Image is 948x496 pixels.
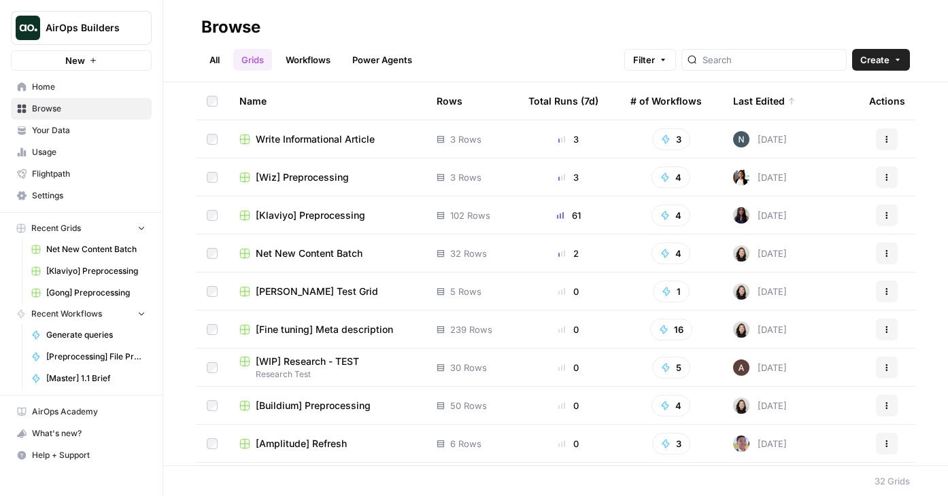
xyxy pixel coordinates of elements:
button: 4 [651,395,690,417]
span: Generate queries [46,329,146,341]
div: Actions [869,82,905,120]
a: Usage [11,141,152,163]
div: 2 [528,247,609,260]
span: [PERSON_NAME] Test Grid [256,285,378,298]
span: Net New Content Batch [46,243,146,255]
div: 0 [528,437,609,450]
a: [Master] 1.1 Brief [25,368,152,389]
img: AirOps Builders Logo [16,16,40,40]
span: [Gong] Preprocessing [46,287,146,299]
a: Write Informational Article [239,132,415,146]
span: 3 Rows [450,171,481,184]
span: [Wiz] Preprocessing [256,171,349,184]
img: t5ef5oef8zpw1w4g2xghobes91mw [733,245,749,262]
a: [Klaviyo] Preprocessing [239,209,415,222]
button: 5 [652,357,690,378]
span: New [65,54,85,67]
a: Workflows [277,49,339,71]
button: Filter [624,49,676,71]
button: 4 [651,243,690,264]
button: 3 [652,433,690,455]
span: [WIP] Research - TEST [256,355,359,368]
a: [Buildium] Preprocessing [239,399,415,412]
div: Last Edited [733,82,796,120]
a: AirOps Academy [11,401,152,423]
a: [Klaviyo] Preprocessing [25,260,152,282]
a: [Preprocessing] File Preprocessing [25,346,152,368]
img: 99f2gcj60tl1tjps57nny4cf0tt1 [733,436,749,452]
div: [DATE] [733,245,787,262]
button: What's new? [11,423,152,444]
button: Help + Support [11,444,152,466]
span: [Preprocessing] File Preprocessing [46,351,146,363]
span: Your Data [32,124,146,137]
a: [Amplitude] Refresh [239,437,415,450]
div: 32 Grids [875,474,910,488]
span: [Master] 1.1 Brief [46,372,146,385]
span: 32 Rows [450,247,487,260]
span: Home [32,81,146,93]
a: [PERSON_NAME] Test Grid [239,285,415,298]
span: 6 Rows [450,437,481,450]
div: [DATE] [733,321,787,338]
span: Browse [32,103,146,115]
button: Workspace: AirOps Builders [11,11,152,45]
button: 16 [650,319,692,340]
div: 61 [528,209,609,222]
a: Home [11,76,152,98]
button: 1 [653,281,690,302]
a: [WIP] Research - TESTResearch Test [239,355,415,380]
span: 50 Rows [450,399,487,412]
img: rox323kbkgutb4wcij4krxobkpon [733,207,749,224]
div: What's new? [12,423,151,444]
a: [Fine tuning] Meta description [239,323,415,336]
div: Total Runs (7d) [528,82,598,120]
button: 3 [652,128,690,150]
button: New [11,50,152,71]
span: 5 Rows [450,285,481,298]
a: [Gong] Preprocessing [25,282,152,304]
div: Name [239,82,415,120]
div: # of Workflows [630,82,702,120]
span: [Klaviyo] Preprocessing [256,209,365,222]
span: Help + Support [32,449,146,461]
a: Net New Content Batch [239,247,415,260]
img: t5ef5oef8zpw1w4g2xghobes91mw [733,321,749,338]
a: Settings [11,185,152,207]
span: 3 Rows [450,132,481,146]
span: AirOps Builders [46,21,128,35]
span: Net New Content Batch [256,247,362,260]
a: Browse [11,98,152,120]
span: Create [860,53,890,67]
span: [Buildium] Preprocessing [256,399,371,412]
div: [DATE] [733,436,787,452]
img: t5ef5oef8zpw1w4g2xghobes91mw [733,397,749,414]
a: Your Data [11,120,152,141]
a: Power Agents [344,49,420,71]
div: [DATE] [733,283,787,300]
span: [Amplitude] Refresh [256,437,347,450]
div: 0 [528,361,609,374]
span: Research Test [239,368,415,380]
span: Settings [32,190,146,202]
div: [DATE] [733,207,787,224]
span: 102 Rows [450,209,490,222]
span: Recent Grids [31,222,81,234]
a: [Wiz] Preprocessing [239,171,415,184]
button: Recent Workflows [11,304,152,324]
div: Rows [437,82,462,120]
span: 30 Rows [450,361,487,374]
div: [DATE] [733,131,787,147]
div: 3 [528,171,609,184]
a: All [201,49,228,71]
div: [DATE] [733,397,787,414]
span: Usage [32,146,146,158]
div: [DATE] [733,169,787,185]
div: Browse [201,16,260,38]
a: Generate queries [25,324,152,346]
div: 3 [528,132,609,146]
input: Search [702,53,841,67]
a: Flightpath [11,163,152,185]
span: Filter [633,53,655,67]
span: AirOps Academy [32,406,146,418]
